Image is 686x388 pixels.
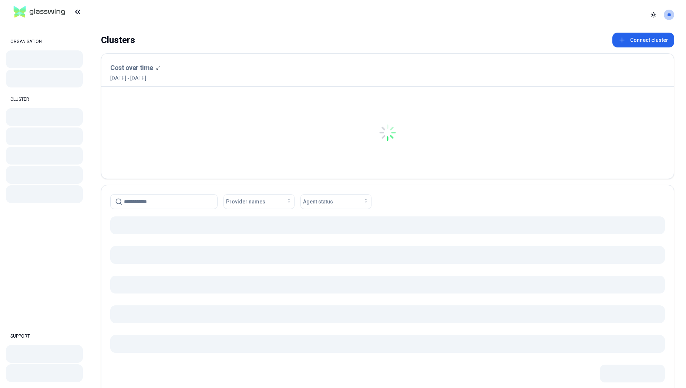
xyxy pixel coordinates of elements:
[223,194,295,209] button: Provider names
[300,194,371,209] button: Agent status
[11,3,68,21] img: GlassWing
[101,33,135,47] div: Clusters
[612,33,674,47] button: Connect cluster
[110,63,153,73] h3: Cost over time
[6,34,83,49] div: ORGANISATION
[6,329,83,344] div: SUPPORT
[110,74,161,82] span: [DATE] - [DATE]
[226,198,265,205] span: Provider names
[303,198,333,205] span: Agent status
[6,92,83,107] div: CLUSTER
